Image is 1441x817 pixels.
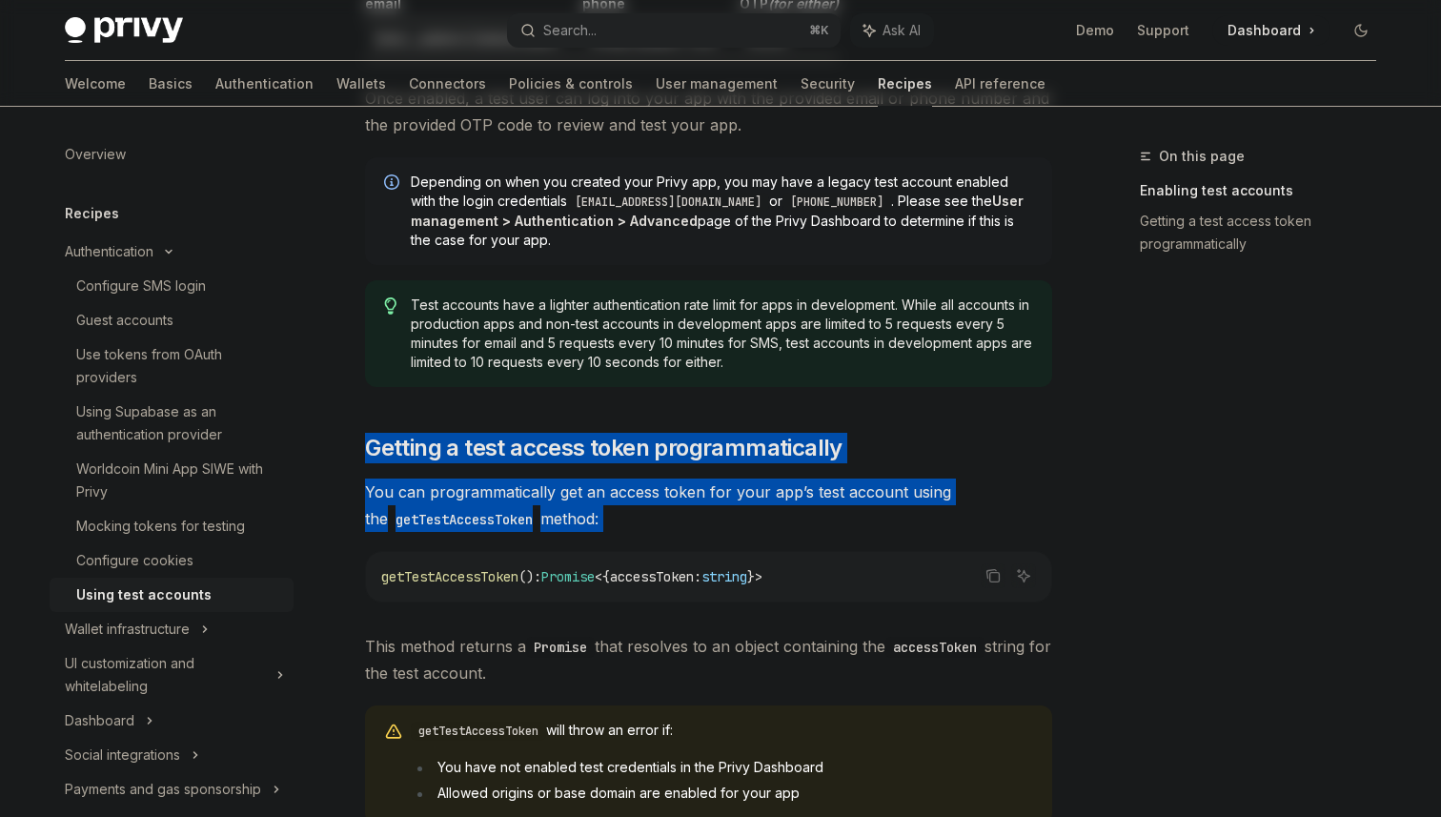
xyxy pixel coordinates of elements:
a: Connectors [409,61,486,107]
span: This method returns a that resolves to an object containing the string for the test account. [365,633,1052,686]
span: Depending on when you created your Privy app, you may have a legacy test account enabled with the... [411,173,1033,250]
li: You have not enabled test credentials in the Privy Dashboard [411,758,1033,777]
code: getTestAccessToken [411,722,546,741]
div: Search... [543,19,597,42]
a: Worldcoin Mini App SIWE with Privy [50,452,294,509]
button: Toggle dark mode [1346,15,1376,46]
span: On this page [1159,145,1245,168]
a: Wallets [336,61,386,107]
code: Promise [526,637,595,658]
div: Configure SMS login [76,275,206,297]
a: Enabling test accounts [1140,175,1391,206]
a: API reference [955,61,1045,107]
a: Recipes [878,61,932,107]
a: Configure SMS login [50,269,294,303]
a: Authentication [215,61,314,107]
svg: Tip [384,297,397,315]
a: Welcome [65,61,126,107]
a: Using Supabase as an authentication provider [50,395,294,452]
code: [EMAIL_ADDRESS][DOMAIN_NAME] [567,193,769,212]
div: UI customization and whitelabeling [65,652,265,698]
span: Promise [541,568,595,585]
a: Dashboard [1212,15,1330,46]
svg: Info [384,174,403,194]
div: Mocking tokens for testing [76,515,245,538]
div: Worldcoin Mini App SIWE with Privy [76,458,282,503]
span: } [747,568,755,585]
span: (): [518,568,541,585]
span: ⌘ K [809,23,829,38]
div: Payments and gas sponsorship [65,778,261,801]
span: getTestAccessToken [381,568,518,585]
span: string [701,568,747,585]
button: Ask AI [850,13,934,48]
span: : [694,568,701,585]
span: < [595,568,602,585]
span: Ask AI [883,21,921,40]
span: will throw an error if: [411,721,1033,741]
a: Mocking tokens for testing [50,509,294,543]
a: Basics [149,61,193,107]
a: Using test accounts [50,578,294,612]
span: accessToken [610,568,694,585]
code: [PHONE_NUMBER] [782,193,891,212]
a: Use tokens from OAuth providers [50,337,294,395]
a: User management [656,61,778,107]
div: Use tokens from OAuth providers [76,343,282,389]
a: Getting a test access token programmatically [1140,206,1391,259]
a: Policies & controls [509,61,633,107]
a: Demo [1076,21,1114,40]
span: Getting a test access token programmatically [365,433,842,463]
div: Authentication [65,240,153,263]
li: Allowed origins or base domain are enabled for your app [411,784,1033,803]
a: Configure cookies [50,543,294,578]
div: Overview [65,143,126,166]
div: Using test accounts [76,583,212,606]
img: dark logo [65,17,183,44]
div: Dashboard [65,709,134,732]
div: Wallet infrastructure [65,618,190,641]
button: Copy the contents from the code block [981,563,1005,588]
a: Support [1137,21,1189,40]
a: Security [801,61,855,107]
h5: Recipes [65,202,119,225]
span: { [602,568,610,585]
div: Social integrations [65,744,180,766]
span: Dashboard [1228,21,1301,40]
button: Search...⌘K [507,13,841,48]
button: Ask AI [1011,563,1036,588]
span: You can programmatically get an access token for your app’s test account using the method: [365,479,1052,532]
svg: Warning [384,723,403,742]
a: Overview [50,137,294,172]
a: Guest accounts [50,303,294,337]
code: getTestAccessToken [388,509,540,530]
div: Using Supabase as an authentication provider [76,400,282,446]
span: Test accounts have a lighter authentication rate limit for apps in development. While all account... [411,296,1033,372]
div: Configure cookies [76,549,193,572]
span: > [755,568,762,585]
div: Guest accounts [76,309,173,332]
span: Once enabled, a test user can log into your app with the provided email or phone number and the p... [365,85,1052,138]
code: accessToken [885,637,984,658]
